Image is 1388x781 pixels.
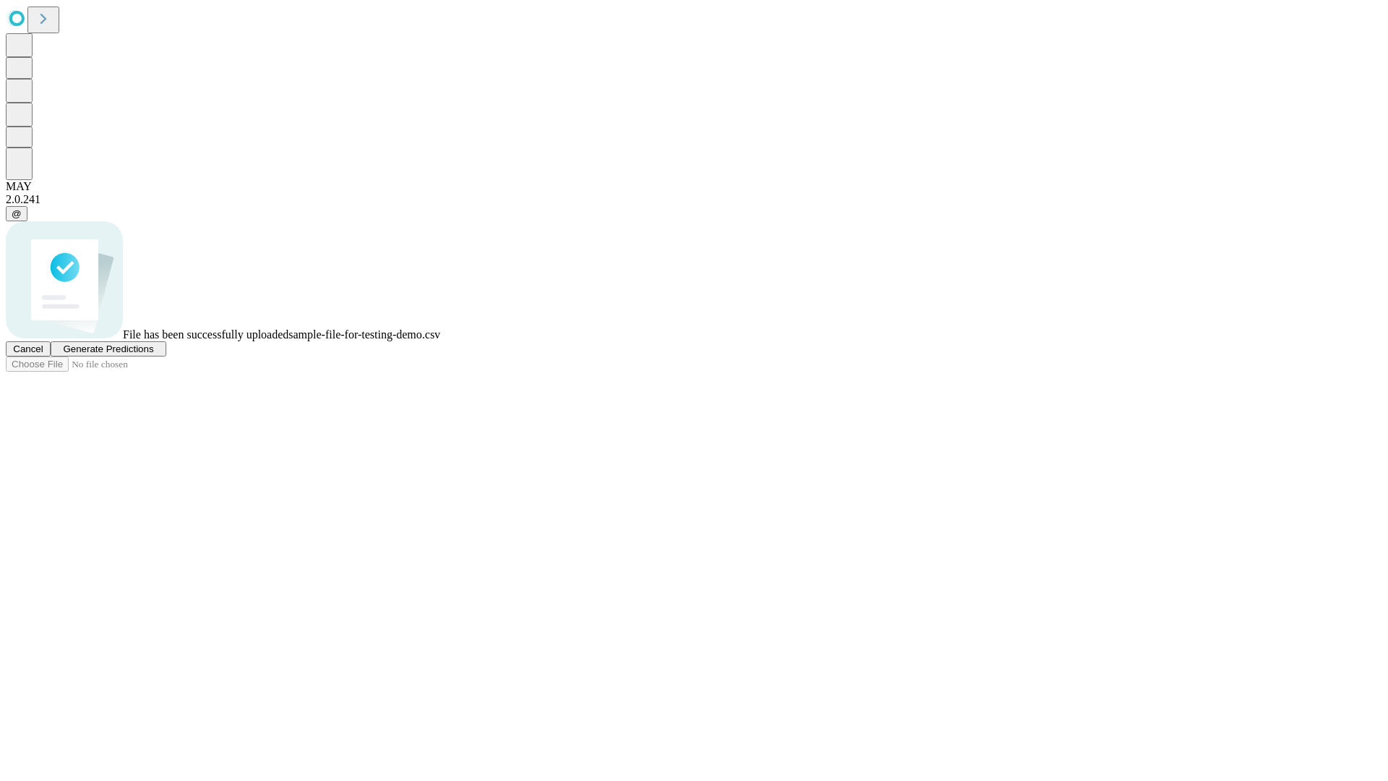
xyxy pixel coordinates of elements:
div: MAY [6,180,1382,193]
span: File has been successfully uploaded [123,328,288,341]
span: sample-file-for-testing-demo.csv [288,328,440,341]
span: Cancel [13,343,43,354]
button: @ [6,206,27,221]
button: Cancel [6,341,51,357]
span: Generate Predictions [63,343,153,354]
div: 2.0.241 [6,193,1382,206]
button: Generate Predictions [51,341,166,357]
span: @ [12,208,22,219]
